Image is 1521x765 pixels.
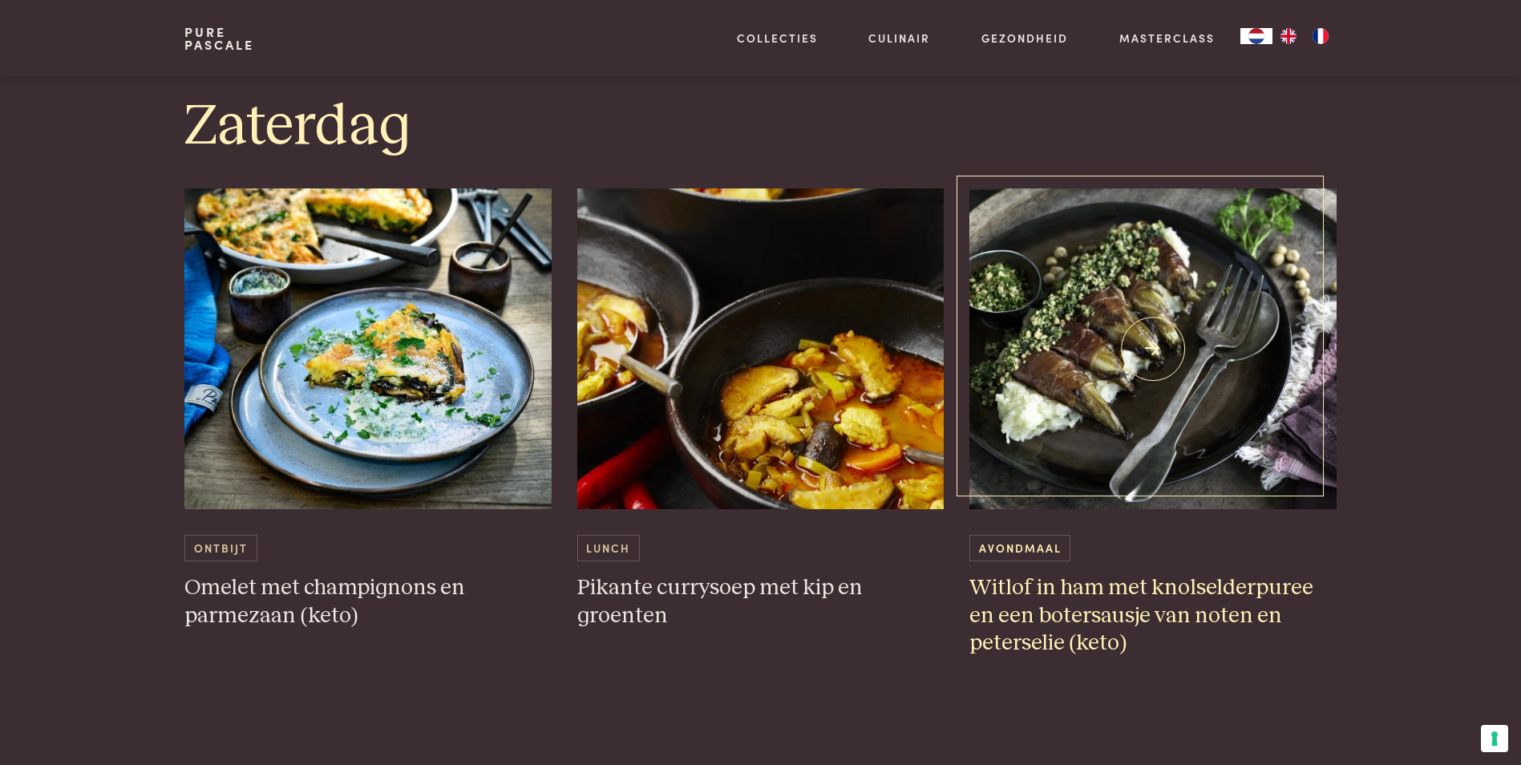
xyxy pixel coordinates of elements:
[1272,28,1305,44] a: EN
[1481,725,1508,752] button: Uw voorkeuren voor toestemming voor trackingtechnologieën
[1240,28,1272,44] a: NL
[184,91,1336,163] h1: Zaterdag
[1119,30,1215,47] a: Masterclass
[868,30,930,47] a: Culinair
[737,30,818,47] a: Collecties
[981,30,1068,47] a: Gezondheid
[577,574,945,629] h3: Pikante currysoep met kip en groenten
[184,535,257,561] span: Ontbijt
[969,535,1070,561] span: Avondmaal
[184,188,552,629] a: Omelet met champignons en parmezaan (keto) Ontbijt Omelet met champignons en parmezaan (keto)
[1240,28,1337,44] aside: Language selected: Nederlands
[969,574,1337,658] h3: Witlof in ham met knolselderpuree en een botersausje van noten en peterselie (keto)
[577,535,640,561] span: Lunch
[1240,28,1272,44] div: Language
[577,188,945,509] img: Pikante currysoep met kip en groenten
[1272,28,1337,44] ul: Language list
[184,574,552,629] h3: Omelet met champignons en parmezaan (keto)
[577,188,945,629] a: Pikante currysoep met kip en groenten Lunch Pikante currysoep met kip en groenten
[969,188,1337,509] img: Witlof in ham met knolselderpuree en een botersausje van noten en peterselie (keto)
[184,188,552,509] img: Omelet met champignons en parmezaan (keto)
[969,188,1337,658] a: Witlof in ham met knolselderpuree en een botersausje van noten en peterselie (keto) Avondmaal Wit...
[1305,28,1337,44] a: FR
[184,26,254,51] a: PurePascale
